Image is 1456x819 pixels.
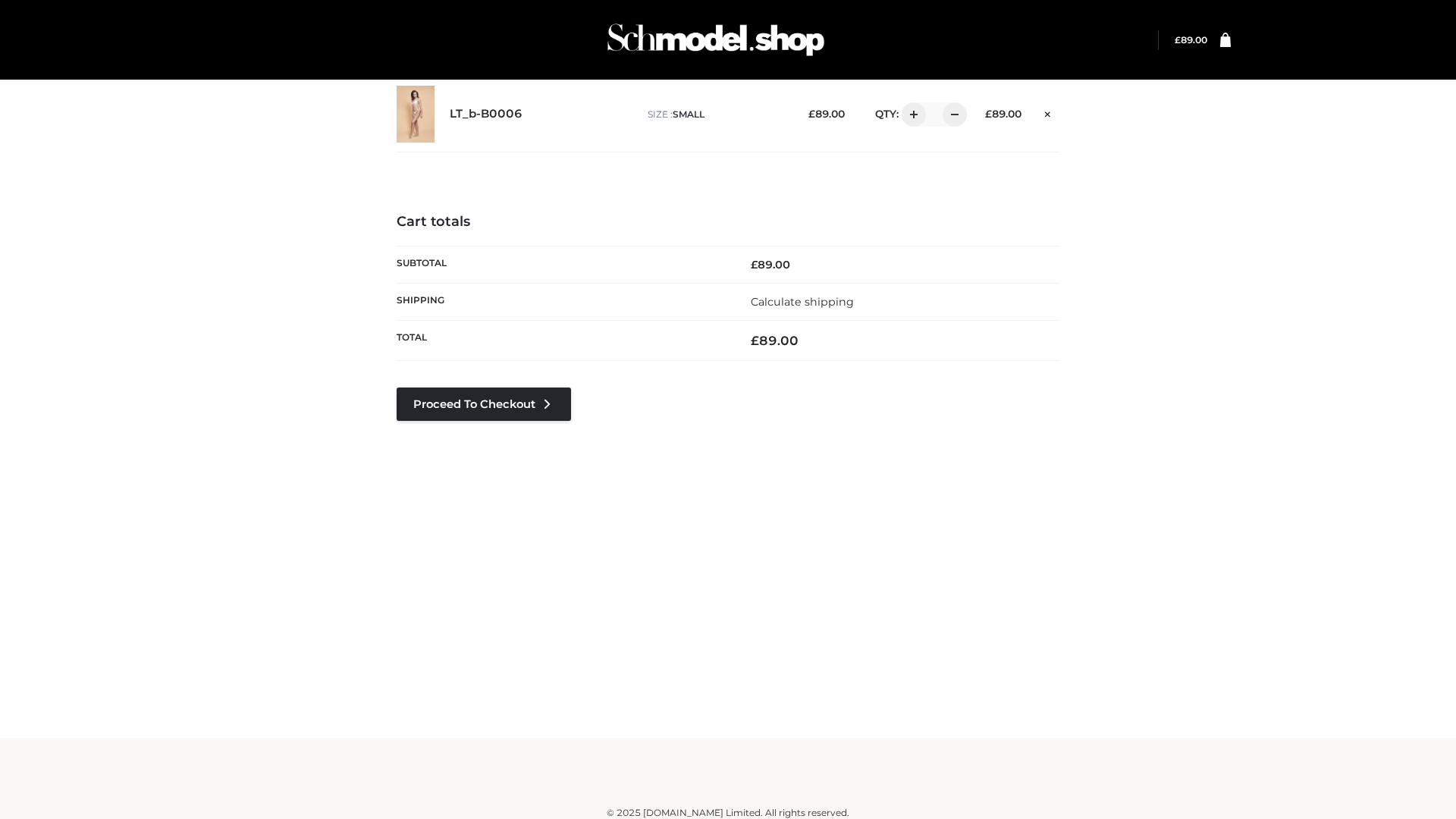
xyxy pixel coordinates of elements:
p: size : [648,108,785,121]
bdi: 89.00 [985,108,1021,120]
a: LT_b-B0006 [450,107,522,121]
bdi: 89.00 [1175,34,1207,45]
span: £ [1175,34,1181,45]
img: LT_b-B0006 - SMALL [397,86,435,143]
a: Calculate shipping [751,295,854,309]
div: QTY: [860,102,962,127]
span: £ [985,108,992,120]
th: Total [397,321,728,361]
h4: Cart totals [397,214,1059,231]
bdi: 89.00 [808,108,845,120]
span: SMALL [673,108,704,120]
span: £ [808,108,815,120]
a: Proceed to Checkout [397,388,571,421]
bdi: 89.00 [751,333,799,348]
span: £ [751,333,759,348]
span: £ [751,258,758,271]
th: Shipping [397,283,728,320]
img: Schmodel Admin 964 [602,10,830,70]
bdi: 89.00 [751,258,790,271]
th: Subtotal [397,246,728,283]
a: £89.00 [1175,34,1207,45]
a: Remove this item [1037,102,1059,122]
